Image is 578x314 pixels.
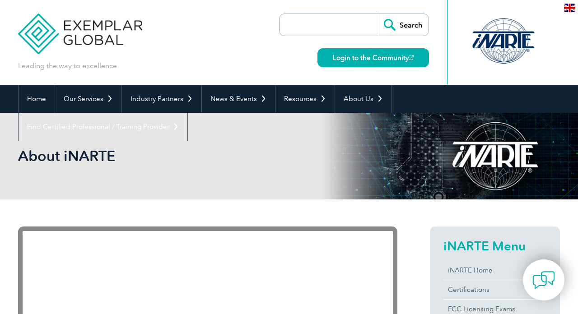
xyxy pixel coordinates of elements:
[317,48,429,67] a: Login to the Community
[55,85,121,113] a: Our Services
[335,85,392,113] a: About Us
[532,269,555,291] img: contact-chat.png
[379,14,429,36] input: Search
[409,55,414,60] img: open_square.png
[19,85,55,113] a: Home
[443,280,546,299] a: Certifications
[19,113,187,141] a: Find Certified Professional / Training Provider
[18,61,117,71] p: Leading the way to excellence
[564,4,575,12] img: en
[202,85,275,113] a: News & Events
[443,261,546,280] a: iNARTE Home
[18,149,397,163] h2: About iNARTE
[443,239,546,253] h2: iNARTE Menu
[122,85,201,113] a: Industry Partners
[275,85,335,113] a: Resources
